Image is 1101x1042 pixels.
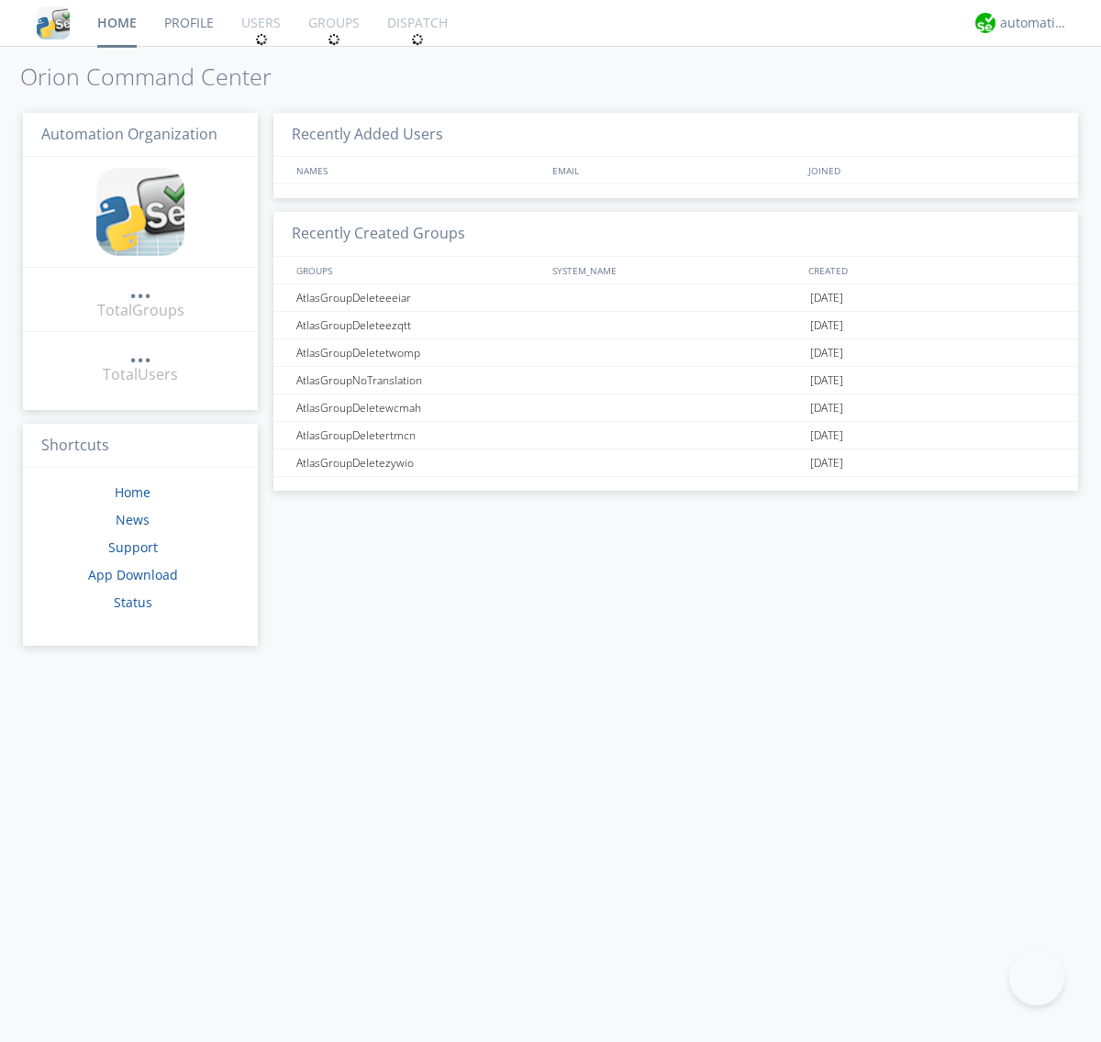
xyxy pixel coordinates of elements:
[810,394,843,422] span: [DATE]
[129,343,151,364] a: ...
[1009,950,1064,1005] iframe: Toggle Customer Support
[88,566,178,583] a: App Download
[810,367,843,394] span: [DATE]
[975,13,995,33] img: d2d01cd9b4174d08988066c6d424eccd
[273,212,1078,257] h3: Recently Created Groups
[292,157,543,183] div: NAMES
[292,422,546,449] div: AtlasGroupDeletertmcn
[292,312,546,338] div: AtlasGroupDeleteezqtt
[273,449,1078,477] a: AtlasGroupDeletezywio[DATE]
[273,284,1078,312] a: AtlasGroupDeleteeeiar[DATE]
[810,339,843,367] span: [DATE]
[810,422,843,449] span: [DATE]
[129,279,151,297] div: ...
[273,422,1078,449] a: AtlasGroupDeletertmcn[DATE]
[292,339,546,366] div: AtlasGroupDeletetwomp
[116,511,150,528] a: News
[810,284,843,312] span: [DATE]
[41,124,217,144] span: Automation Organization
[129,279,151,300] a: ...
[292,367,546,394] div: AtlasGroupNoTranslation
[23,424,258,469] h3: Shortcuts
[273,339,1078,367] a: AtlasGroupDeletetwomp[DATE]
[37,6,70,39] img: cddb5a64eb264b2086981ab96f4c1ba7
[328,33,340,46] img: spin.svg
[129,343,151,361] div: ...
[97,300,184,321] div: Total Groups
[292,284,546,311] div: AtlasGroupDeleteeeiar
[810,449,843,477] span: [DATE]
[548,257,804,283] div: SYSTEM_NAME
[411,33,424,46] img: spin.svg
[273,312,1078,339] a: AtlasGroupDeleteezqtt[DATE]
[548,157,804,183] div: EMAIL
[255,33,268,46] img: spin.svg
[804,257,1061,283] div: CREATED
[115,483,150,501] a: Home
[108,538,158,556] a: Support
[96,168,184,256] img: cddb5a64eb264b2086981ab96f4c1ba7
[1000,14,1069,32] div: automation+atlas
[273,394,1078,422] a: AtlasGroupDeletewcmah[DATE]
[273,367,1078,394] a: AtlasGroupNoTranslation[DATE]
[810,312,843,339] span: [DATE]
[804,157,1061,183] div: JOINED
[292,257,543,283] div: GROUPS
[292,449,546,476] div: AtlasGroupDeletezywio
[114,593,152,611] a: Status
[273,113,1078,158] h3: Recently Added Users
[103,364,178,385] div: Total Users
[292,394,546,421] div: AtlasGroupDeletewcmah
